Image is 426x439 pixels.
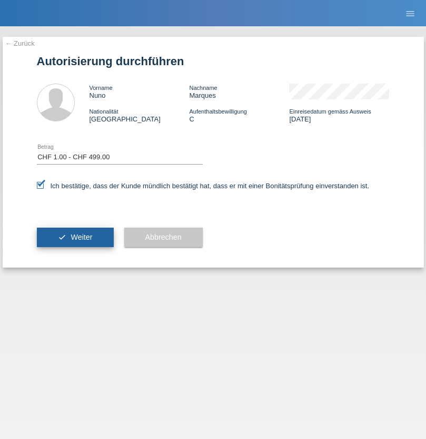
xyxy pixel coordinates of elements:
[189,85,217,91] span: Nachname
[400,10,421,16] a: menu
[90,85,113,91] span: Vorname
[189,107,289,123] div: C
[189,84,289,99] div: Marques
[90,107,190,123] div: [GEOGRAPHIC_DATA]
[90,84,190,99] div: Nuno
[5,39,35,47] a: ← Zurück
[58,233,66,241] i: check
[37,55,390,68] h1: Autorisierung durchführen
[189,108,246,115] span: Aufenthaltsbewilligung
[289,108,371,115] span: Einreisedatum gemäss Ausweis
[71,233,92,241] span: Weiter
[37,182,370,190] label: Ich bestätige, dass der Kunde mündlich bestätigt hat, dass er mit einer Bonitätsprüfung einversta...
[145,233,182,241] span: Abbrechen
[405,8,415,19] i: menu
[90,108,118,115] span: Nationalität
[37,228,114,248] button: check Weiter
[289,107,389,123] div: [DATE]
[124,228,203,248] button: Abbrechen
